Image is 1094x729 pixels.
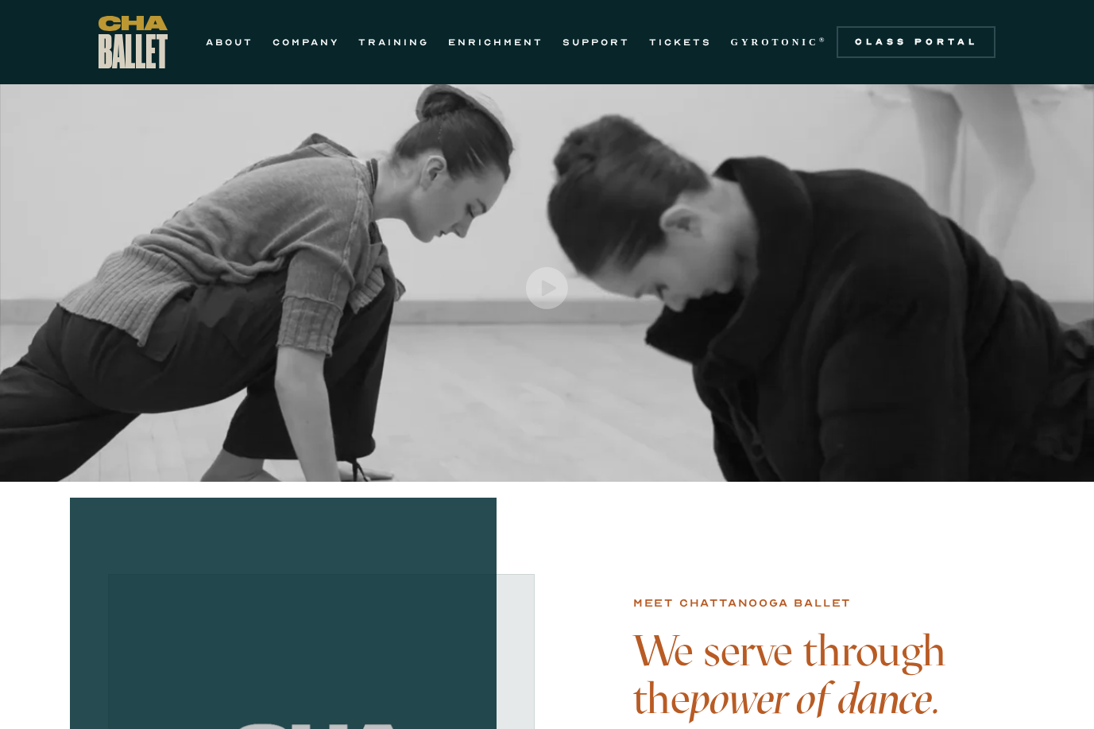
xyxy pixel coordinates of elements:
a: SUPPORT [562,33,630,52]
a: TICKETS [649,33,712,52]
div: Meet chattanooga ballet [633,594,851,613]
em: power of dance. [690,673,941,724]
strong: GYROTONIC [731,37,819,48]
a: ENRICHMENT [448,33,543,52]
a: ABOUT [206,33,253,52]
a: home [99,16,168,68]
sup: ® [819,36,828,44]
a: Class Portal [837,26,995,58]
h4: We serve through the [633,627,951,723]
a: GYROTONIC® [731,33,828,52]
a: COMPANY [273,33,339,52]
div: Class Portal [846,36,986,48]
a: TRAINING [358,33,429,52]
